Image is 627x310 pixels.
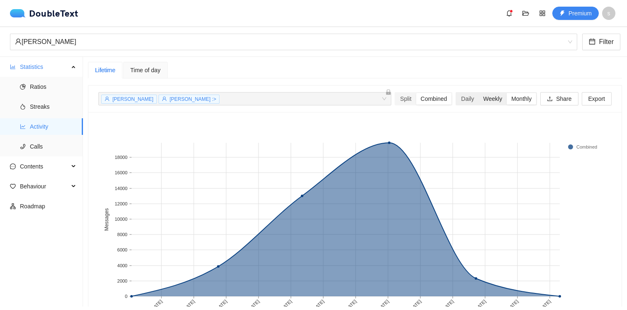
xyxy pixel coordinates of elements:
span: Contents [20,158,69,175]
span: [PERSON_NAME] [112,96,154,102]
span: user [15,38,22,45]
span: thunderbolt [559,10,565,17]
span: Share [556,94,571,103]
text: 4000 [117,263,127,268]
span: Roadmap [20,198,76,215]
span: fire [20,104,26,110]
button: calendarFilter [582,34,620,50]
span: apartment [10,203,16,209]
div: Weekly [478,93,507,105]
span: Behaviour [20,178,69,195]
span: Export [588,94,605,103]
text: 2000 [117,278,127,283]
button: appstore [536,7,549,20]
text: 8000 [117,232,127,237]
div: Split [395,93,416,105]
text: 10000 [115,217,127,222]
button: Export [582,92,612,105]
img: logo [10,9,29,17]
span: pie-chart [20,84,26,90]
span: appstore [536,10,549,17]
div: [PERSON_NAME] [15,34,565,50]
span: message [10,164,16,169]
text: 14000 [115,186,127,191]
span: Filter [599,37,614,47]
a: logoDoubleText [10,9,78,17]
span: bell [503,10,515,17]
span: [PERSON_NAME] :> [170,96,216,102]
div: Combined [416,93,452,105]
span: Premium [568,9,592,18]
span: Derrick [15,34,572,50]
div: DoubleText [10,9,78,17]
span: Ratios [30,78,76,95]
button: bell [503,7,516,20]
span: line-chart [20,124,26,129]
button: uploadShare [540,92,578,105]
text: 12000 [115,201,127,206]
text: Messages [104,208,110,231]
span: bar-chart [10,64,16,70]
text: 18000 [115,155,127,160]
span: s [607,7,610,20]
span: calendar [589,38,595,46]
span: lock [385,89,391,95]
button: folder-open [519,7,532,20]
text: 0 [125,294,127,299]
div: Lifetime [95,66,115,75]
span: upload [547,96,553,103]
span: Activity [30,118,76,135]
span: user [105,96,110,101]
span: phone [20,144,26,149]
span: heart [10,183,16,189]
span: Time of day [130,67,161,73]
button: thunderboltPremium [552,7,599,20]
text: 6000 [117,247,127,252]
span: Calls [30,138,76,155]
div: Daily [456,93,478,105]
text: 16000 [115,170,127,175]
span: folder-open [520,10,532,17]
span: Streaks [30,98,76,115]
span: Statistics [20,59,69,75]
span: user [162,96,167,101]
div: Monthly [507,93,536,105]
